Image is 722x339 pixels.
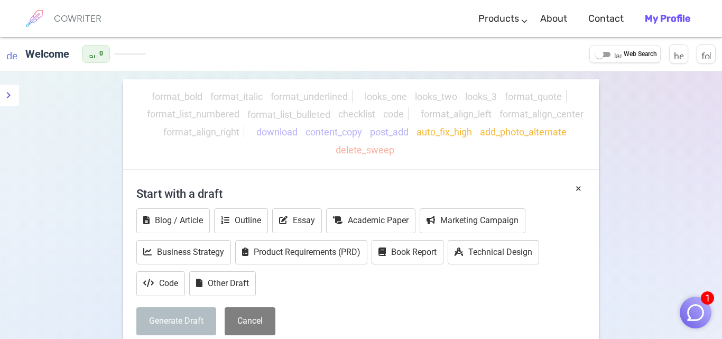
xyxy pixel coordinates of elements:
span: format_underlined [271,91,348,102]
h4: Start with a draft [136,181,586,206]
span: add_photo_alternate [480,126,567,138]
span: checklist [338,109,375,120]
span: format_bold [152,91,202,102]
img: Close chat [686,303,706,323]
button: Help & Shortcuts [669,44,688,63]
span: description [6,49,17,59]
button: Essay [272,208,322,233]
span: format_align_center [499,109,584,120]
span: post_add [370,126,409,138]
a: Products [478,3,519,34]
span: format_list_bulleted [247,109,330,120]
button: Blog / Article [136,208,210,233]
button: × [576,181,581,196]
span: auto_awesome [89,50,97,58]
span: folder [701,49,711,59]
span: format_align_right [163,126,239,138]
span: format_quote [505,91,562,102]
span: language [614,51,622,58]
button: Product Requirements (PRD) [235,240,367,265]
span: Web Search [624,49,657,60]
b: My Profile [645,13,690,24]
img: brand logo [21,5,48,32]
button: Generate Draft [136,307,216,335]
button: Manage Documents [697,44,716,63]
span: format_list_numbered [147,109,239,120]
button: Code [136,271,185,296]
button: Outline [214,208,268,233]
button: Technical Design [448,240,539,265]
h6: Click to edit title [21,43,73,65]
span: looks_3 [465,91,497,102]
button: 1 [680,297,711,328]
a: Contact [588,3,624,34]
span: code [383,109,404,120]
span: auto_fix_high [416,126,472,138]
span: 1 [701,291,714,305]
button: Academic Paper [326,208,415,233]
span: download [256,126,298,138]
button: Marketing Campaign [420,208,525,233]
span: help_outline [674,49,683,59]
button: Cancel [225,307,275,335]
button: Business Strategy [136,240,231,265]
span: content_copy [306,126,362,138]
span: looks_one [365,91,407,102]
span: format_italic [210,91,263,102]
button: Book Report [372,240,443,265]
h6: COWRITER [54,14,101,23]
span: looks_two [415,91,457,102]
span: delete_sweep [336,144,394,155]
span: 0 [99,49,103,59]
button: Other Draft [189,271,256,296]
a: My Profile [645,3,690,34]
a: About [540,3,567,34]
span: format_align_left [421,109,492,120]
